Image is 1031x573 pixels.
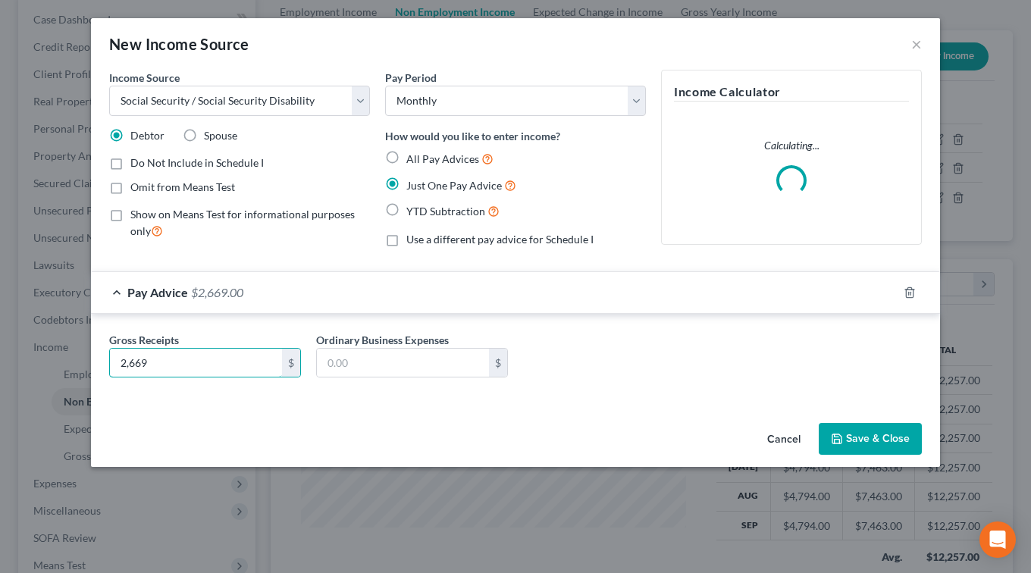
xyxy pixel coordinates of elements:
p: Calculating... [674,138,909,153]
label: Pay Period [385,70,437,86]
label: How would you like to enter income? [385,128,560,144]
span: Just One Pay Advice [406,179,502,192]
button: Cancel [755,424,813,455]
button: × [911,35,922,53]
div: Open Intercom Messenger [979,521,1016,558]
button: Save & Close [819,423,922,455]
label: Gross Receipts [109,332,179,348]
input: 0.00 [317,349,489,377]
span: YTD Subtraction [406,205,485,218]
label: Ordinary Business Expenses [316,332,449,348]
span: Use a different pay advice for Schedule I [406,233,594,246]
div: New Income Source [109,33,249,55]
span: All Pay Advices [406,152,479,165]
div: $ [282,349,300,377]
span: Show on Means Test for informational purposes only [130,208,355,237]
span: Omit from Means Test [130,180,235,193]
span: $2,669.00 [191,285,243,299]
div: $ [489,349,507,377]
h5: Income Calculator [674,83,909,102]
span: Income Source [109,71,180,84]
span: Debtor [130,129,165,142]
span: Spouse [204,129,237,142]
span: Pay Advice [127,285,188,299]
span: Do Not Include in Schedule I [130,156,264,169]
input: 0.00 [110,349,282,377]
